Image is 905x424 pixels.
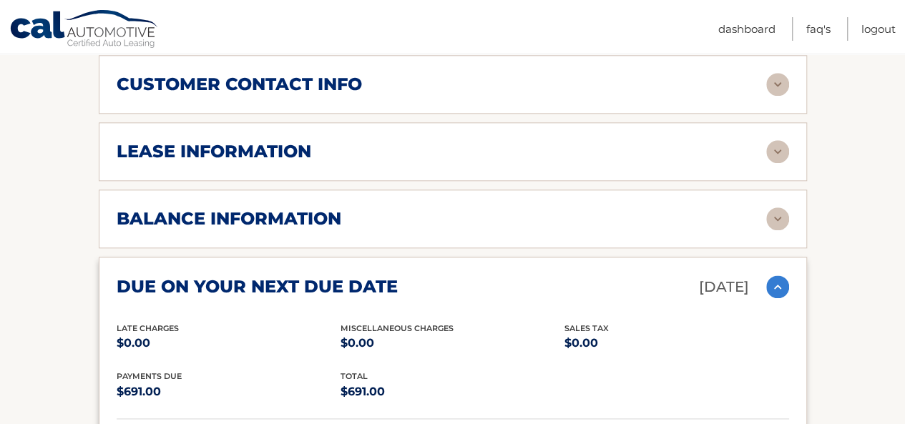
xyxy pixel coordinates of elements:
a: Cal Automotive [9,9,160,51]
h2: balance information [117,208,341,230]
p: $0.00 [564,333,788,353]
p: $691.00 [117,382,341,402]
span: Late Charges [117,323,179,333]
p: [DATE] [699,275,749,300]
span: total [341,371,368,381]
p: $0.00 [341,333,564,353]
img: accordion-rest.svg [766,207,789,230]
h2: customer contact info [117,74,362,95]
span: Payments Due [117,371,182,381]
img: accordion-rest.svg [766,73,789,96]
a: FAQ's [806,17,831,41]
a: Dashboard [718,17,776,41]
a: Logout [861,17,896,41]
p: $0.00 [117,333,341,353]
img: accordion-rest.svg [766,140,789,163]
img: accordion-active.svg [766,275,789,298]
h2: lease information [117,141,311,162]
span: Sales Tax [564,323,609,333]
h2: due on your next due date [117,276,398,297]
span: Miscellaneous Charges [341,323,454,333]
p: $691.00 [341,382,564,402]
